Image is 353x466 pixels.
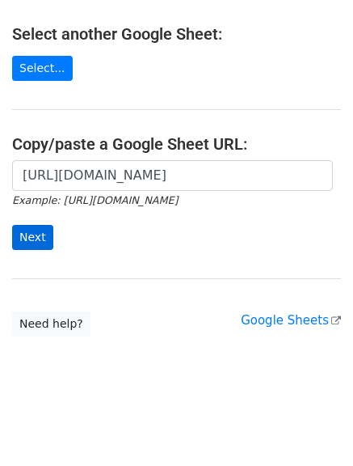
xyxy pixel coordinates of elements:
[12,194,178,206] small: Example: [URL][DOMAIN_NAME]
[241,313,341,328] a: Google Sheets
[12,225,53,250] input: Next
[12,134,341,154] h4: Copy/paste a Google Sheet URL:
[12,311,90,337] a: Need help?
[12,56,73,81] a: Select...
[272,388,353,466] iframe: Chat Widget
[12,160,333,191] input: Paste your Google Sheet URL here
[12,24,341,44] h4: Select another Google Sheet:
